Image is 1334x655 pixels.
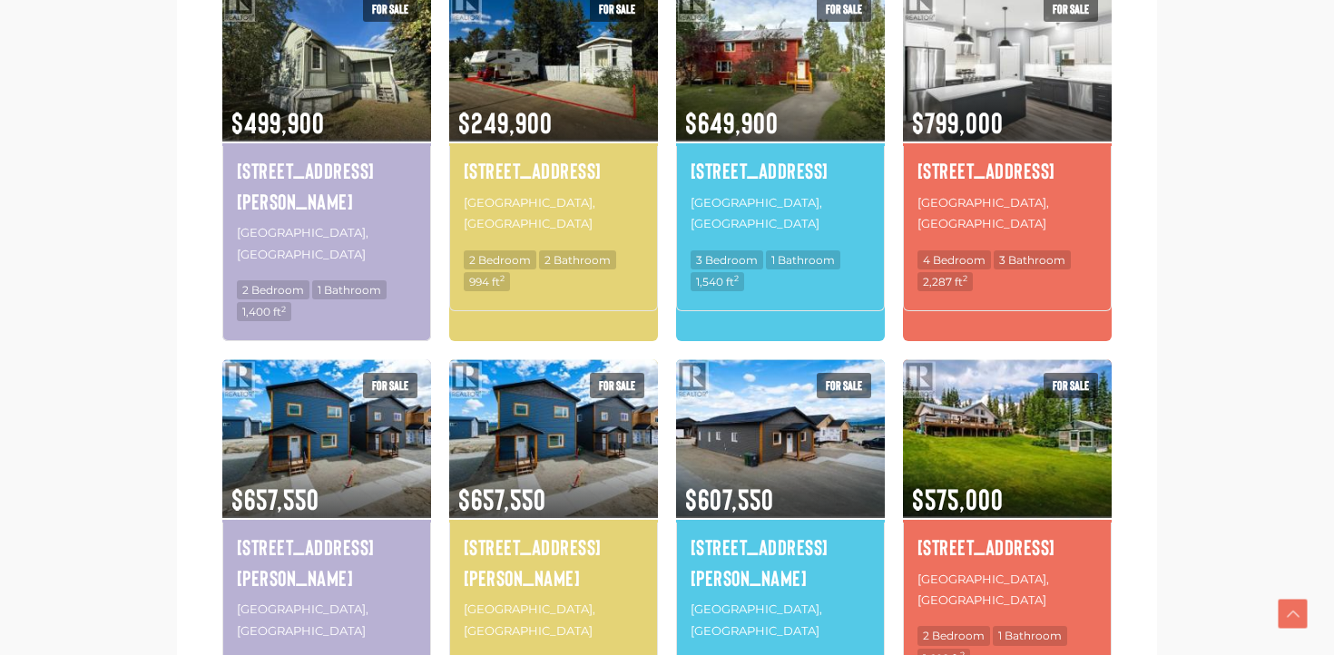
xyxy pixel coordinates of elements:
[691,597,870,643] p: [GEOGRAPHIC_DATA], [GEOGRAPHIC_DATA]
[917,250,991,269] span: 4 Bedroom
[917,191,1097,237] p: [GEOGRAPHIC_DATA], [GEOGRAPHIC_DATA]
[237,155,417,216] a: [STREET_ADDRESS][PERSON_NAME]
[237,280,309,299] span: 2 Bedroom
[464,532,643,592] a: [STREET_ADDRESS][PERSON_NAME]
[994,250,1071,269] span: 3 Bathroom
[691,532,870,592] a: [STREET_ADDRESS][PERSON_NAME]
[464,272,510,291] span: 994 ft
[691,272,744,291] span: 1,540 ft
[963,273,967,283] sup: 2
[903,458,1112,518] span: $575,000
[222,82,431,142] span: $499,900
[464,597,643,643] p: [GEOGRAPHIC_DATA], [GEOGRAPHIC_DATA]
[363,373,417,398] span: For sale
[917,532,1097,562] a: [STREET_ADDRESS]
[449,458,658,518] span: $657,550
[691,191,870,237] p: [GEOGRAPHIC_DATA], [GEOGRAPHIC_DATA]
[691,155,870,186] a: [STREET_ADDRESS]
[237,532,417,592] a: [STREET_ADDRESS][PERSON_NAME]
[993,626,1067,645] span: 1 Bathroom
[464,250,536,269] span: 2 Bedroom
[590,373,644,398] span: For sale
[676,357,885,520] img: 26 BERYL PLACE, Whitehorse, Yukon
[500,273,505,283] sup: 2
[464,191,643,237] p: [GEOGRAPHIC_DATA], [GEOGRAPHIC_DATA]
[917,272,973,291] span: 2,287 ft
[766,250,840,269] span: 1 Bathroom
[917,567,1097,613] p: [GEOGRAPHIC_DATA], [GEOGRAPHIC_DATA]
[539,250,616,269] span: 2 Bathroom
[222,357,431,520] img: 28 BERYL PLACE, Whitehorse, Yukon
[1044,373,1098,398] span: For sale
[237,220,417,267] p: [GEOGRAPHIC_DATA], [GEOGRAPHIC_DATA]
[903,357,1112,520] img: 52 LAKEVIEW ROAD, Whitehorse South, Yukon
[237,302,291,321] span: 1,400 ft
[449,357,658,520] img: 24 BERYL PLACE, Whitehorse, Yukon
[903,82,1112,142] span: $799,000
[817,373,871,398] span: For sale
[281,304,286,314] sup: 2
[676,82,885,142] span: $649,900
[222,458,431,518] span: $657,550
[917,626,990,645] span: 2 Bedroom
[449,82,658,142] span: $249,900
[312,280,387,299] span: 1 Bathroom
[917,155,1097,186] a: [STREET_ADDRESS]
[734,273,739,283] sup: 2
[691,250,763,269] span: 3 Bedroom
[237,597,417,643] p: [GEOGRAPHIC_DATA], [GEOGRAPHIC_DATA]
[464,155,643,186] a: [STREET_ADDRESS]
[676,458,885,518] span: $607,550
